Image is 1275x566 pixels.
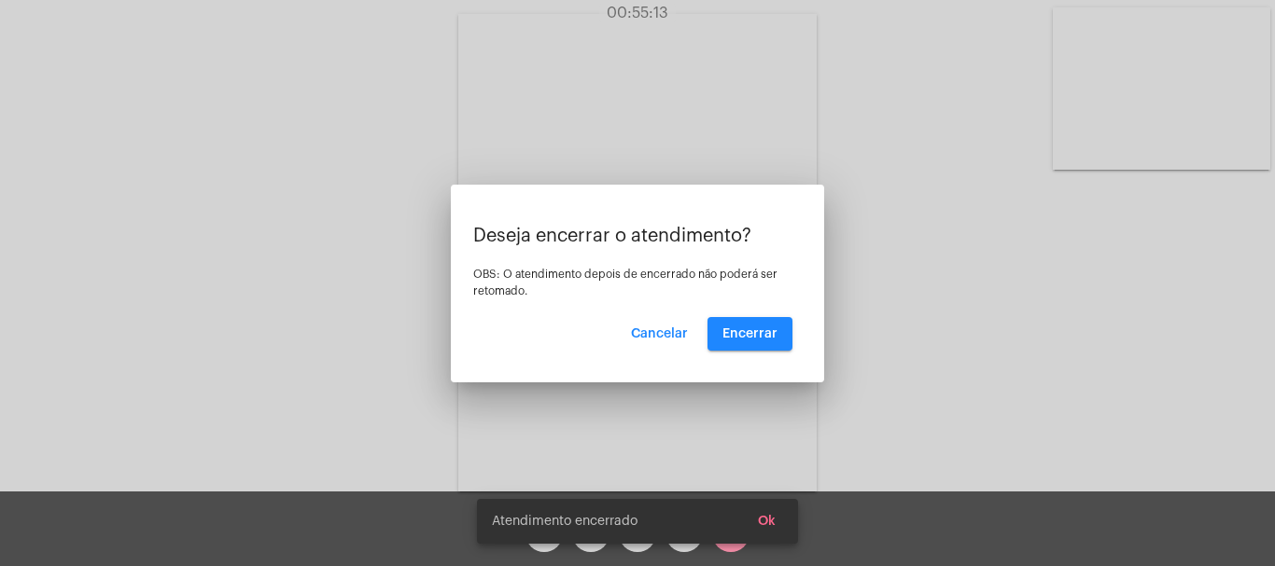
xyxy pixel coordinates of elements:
button: Cancelar [616,317,703,351]
span: Encerrar [722,327,778,340]
span: Cancelar [631,327,688,340]
span: Ok [758,515,776,528]
p: Deseja encerrar o atendimento? [473,226,802,246]
span: 00:55:13 [607,6,668,21]
span: Atendimento encerrado [492,512,637,531]
button: Encerrar [708,317,792,351]
span: OBS: O atendimento depois de encerrado não poderá ser retomado. [473,269,778,297]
